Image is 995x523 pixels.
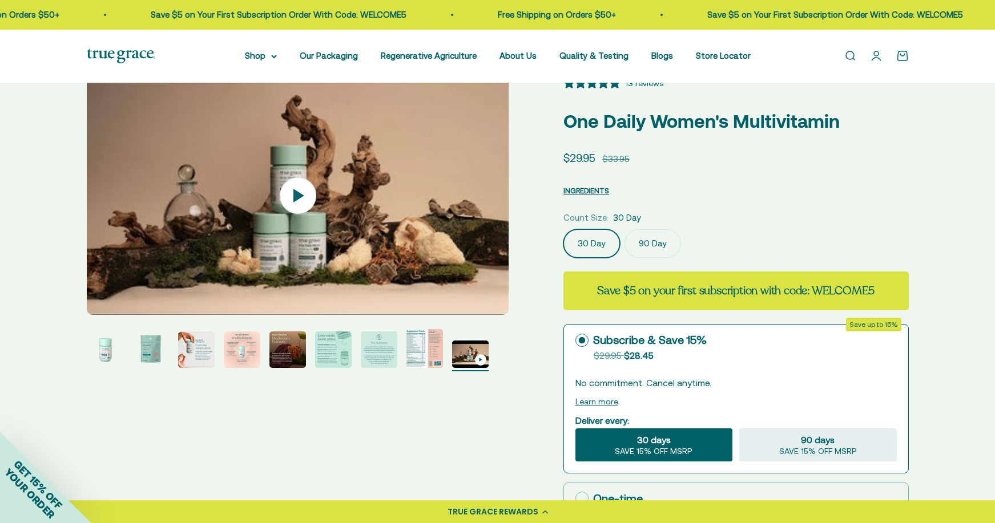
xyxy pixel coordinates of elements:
[696,51,751,60] a: Store Locator
[614,8,870,22] p: Save $5 on Your First Subscription Order With Code: WELCOME5
[58,8,313,22] p: Save $5 on Your First Subscription Order With Code: WELCOME5
[132,331,169,368] img: We select ingredients that play a concrete role in true health, and we include them at effective ...
[563,77,663,90] button: 5 stars, 13 ratings
[87,331,123,371] button: Go to item 1
[315,331,352,368] img: One Daily Women's Multivitamin
[245,49,277,63] summary: Shop
[559,51,629,60] a: Quality & Testing
[300,51,358,60] a: Our Packaging
[625,77,663,90] div: 13 reviews
[563,211,609,225] legend: Count Size:
[448,506,538,518] div: TRUE GRACE REWARDS
[602,152,630,166] compare-at-price: $33.95
[406,329,443,368] img: One Daily Women's Multivitamin
[381,51,477,60] a: Regenerative Agriculture
[2,466,57,521] span: YOUR ORDER
[269,331,306,371] button: Go to item 5
[597,283,875,298] strong: Save $5 on your first subscription with code: WELCOME5
[224,331,260,368] img: One Daily Women's Multivitamin
[87,331,123,368] img: We select ingredients that play a concrete role in true health, and we include them at effective ...
[361,331,397,371] button: Go to item 7
[499,51,537,60] a: About Us
[452,340,489,371] button: Go to item 9
[563,184,609,197] button: INGREDIENTS
[563,107,909,136] p: One Daily Women's Multivitamin
[178,331,215,368] img: One Daily Women's Multivitamin
[405,10,523,19] a: Free Shipping on Orders $50+
[132,331,169,371] button: Go to item 2
[563,187,609,195] span: INGREDIENTS
[269,331,306,368] img: One Daily Women's Multivitamin
[563,149,595,167] sale-price: $29.95
[178,331,215,371] button: Go to item 3
[406,329,443,371] button: Go to item 8
[224,331,260,371] button: Go to item 4
[613,211,641,225] span: 30 Day
[651,51,673,60] a: Blogs
[315,331,352,371] button: Go to item 6
[11,458,65,511] span: GET 15% OFF
[361,331,397,368] img: One Daily Women's Multivitamin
